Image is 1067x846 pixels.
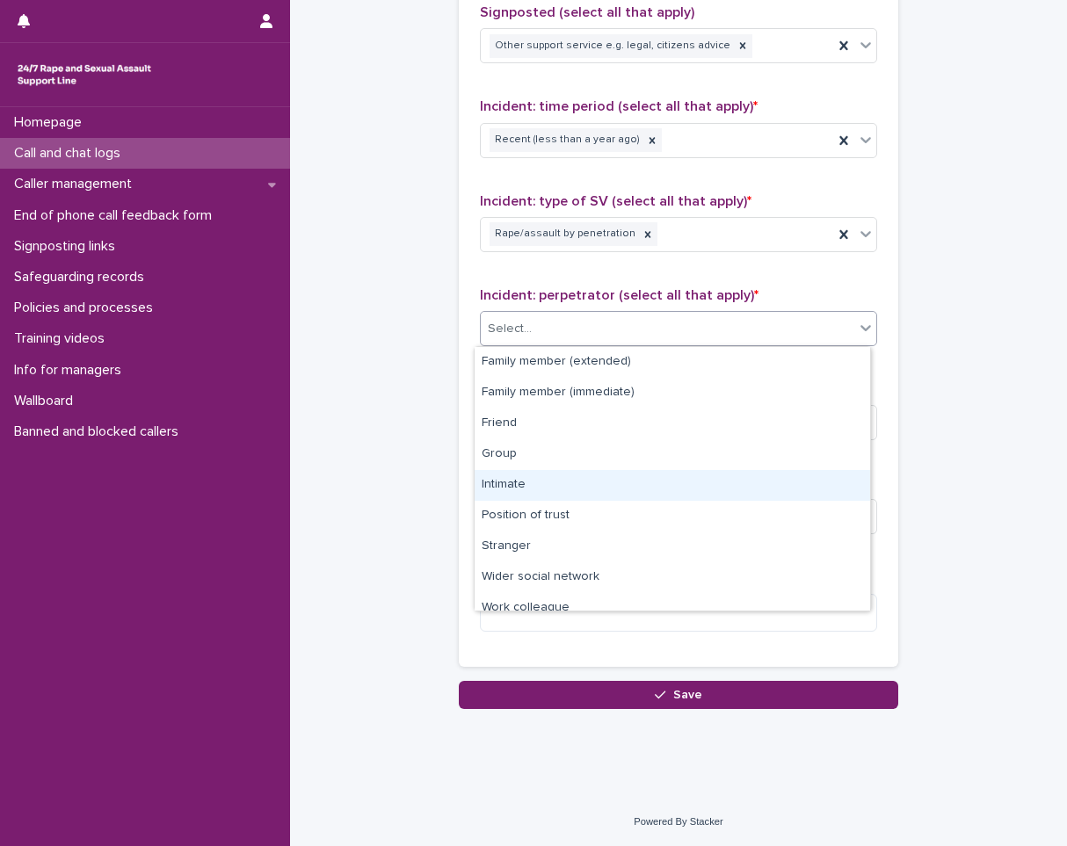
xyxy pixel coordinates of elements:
span: Signposted (select all that apply) [480,5,694,19]
span: Incident: time period (select all that apply) [480,99,758,113]
p: Safeguarding records [7,269,158,286]
p: Policies and processes [7,300,167,316]
p: Caller management [7,176,146,192]
div: Friend [475,409,870,439]
p: Call and chat logs [7,145,134,162]
p: End of phone call feedback form [7,207,226,224]
div: Family member (immediate) [475,378,870,409]
p: Wallboard [7,393,87,409]
div: Other support service e.g. legal, citizens advice [490,34,733,58]
p: Signposting links [7,238,129,255]
span: Save [673,689,702,701]
div: Work colleague [475,593,870,624]
button: Save [459,681,898,709]
p: Banned and blocked callers [7,423,192,440]
div: Rape/assault by penetration [490,222,638,246]
div: Stranger [475,531,870,562]
div: Select... [488,320,532,338]
div: Family member (extended) [475,347,870,378]
img: rhQMoQhaT3yELyF149Cw [14,57,155,92]
span: Incident: perpetrator (select all that apply) [480,288,759,302]
div: Group [475,439,870,470]
div: Recent (less than a year ago) [490,128,642,152]
div: Position of trust [475,501,870,531]
p: Info for managers [7,362,135,379]
span: Incident: type of SV (select all that apply) [480,194,751,208]
div: Wider social network [475,562,870,593]
div: Intimate [475,470,870,501]
p: Training videos [7,330,119,347]
p: Homepage [7,114,96,131]
a: Powered By Stacker [634,816,722,827]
